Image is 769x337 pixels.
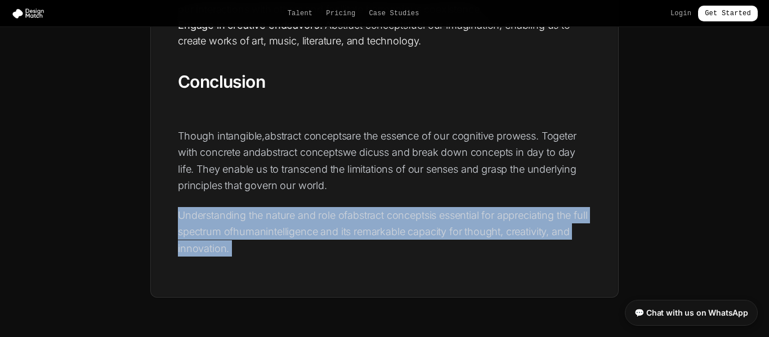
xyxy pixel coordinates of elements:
a: Case Studies [369,9,419,18]
strong: Engage in creative endeavors: [178,19,322,31]
li: fuel our imagination, enabling us to create works of art, music, literature, and technology. [178,17,591,49]
a: abstract concepts [261,146,342,158]
a: Get Started [698,6,758,21]
a: Pricing [326,9,355,18]
a: Talent [288,9,313,18]
a: human [233,226,266,237]
p: Understanding the nature and role of is essential for appreciating the full spectrum of intellige... [178,207,591,257]
a: abstract concepts [347,209,429,221]
a: Login [670,9,691,18]
a: Abstract concepts [325,19,408,31]
a: abstract concepts [265,130,346,142]
img: Design Match [11,8,50,19]
strong: Conclusion [178,71,265,92]
a: 💬 Chat with us on WhatsApp [625,300,758,326]
p: Though intangible, are the essence of our cognitive prowess. Togeter with concrete and we dicuss ... [178,128,591,194]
